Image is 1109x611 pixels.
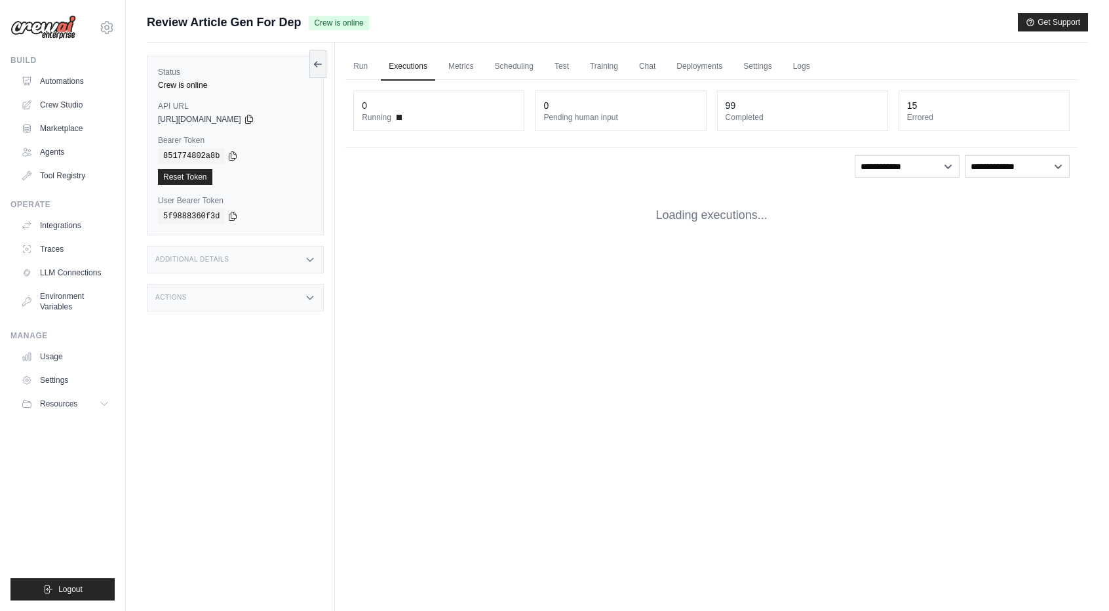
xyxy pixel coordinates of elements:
a: Deployments [669,53,730,81]
a: Integrations [16,215,115,236]
div: 15 [907,99,918,112]
a: Scheduling [487,53,541,81]
div: Crew is online [158,80,313,90]
div: Operate [10,199,115,210]
img: Logo [10,15,76,40]
dt: Pending human input [543,112,697,123]
a: Settings [16,370,115,391]
div: 0 [362,99,367,112]
span: [URL][DOMAIN_NAME] [158,114,241,125]
a: Usage [16,346,115,367]
dt: Errored [907,112,1061,123]
div: Build [10,55,115,66]
a: Settings [735,53,779,81]
a: Test [547,53,577,81]
label: Status [158,67,313,77]
a: Environment Variables [16,286,115,317]
a: Executions [381,53,435,81]
a: Metrics [440,53,482,81]
label: API URL [158,101,313,111]
dt: Completed [726,112,880,123]
a: Automations [16,71,115,92]
span: Logout [58,584,83,595]
span: Review Article Gen For Dep [147,13,301,31]
button: Logout [10,578,115,601]
button: Get Support [1018,13,1088,31]
a: Reset Token [158,169,212,185]
code: 851774802a8b [158,148,225,164]
a: Crew Studio [16,94,115,115]
a: Marketplace [16,118,115,139]
a: Traces [16,239,115,260]
div: 99 [726,99,736,112]
a: Logs [785,53,818,81]
span: Resources [40,399,77,409]
h3: Additional Details [155,256,229,264]
a: Run [345,53,376,81]
h3: Actions [155,294,187,302]
a: Training [582,53,626,81]
a: LLM Connections [16,262,115,283]
a: Chat [631,53,663,81]
code: 5f9888360f3d [158,208,225,224]
div: Loading executions... [345,186,1078,245]
a: Tool Registry [16,165,115,186]
label: User Bearer Token [158,195,313,206]
label: Bearer Token [158,135,313,146]
a: Agents [16,142,115,163]
span: Running [362,112,391,123]
button: Resources [16,393,115,414]
div: 0 [543,99,549,112]
span: Crew is online [309,16,368,30]
div: Manage [10,330,115,341]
